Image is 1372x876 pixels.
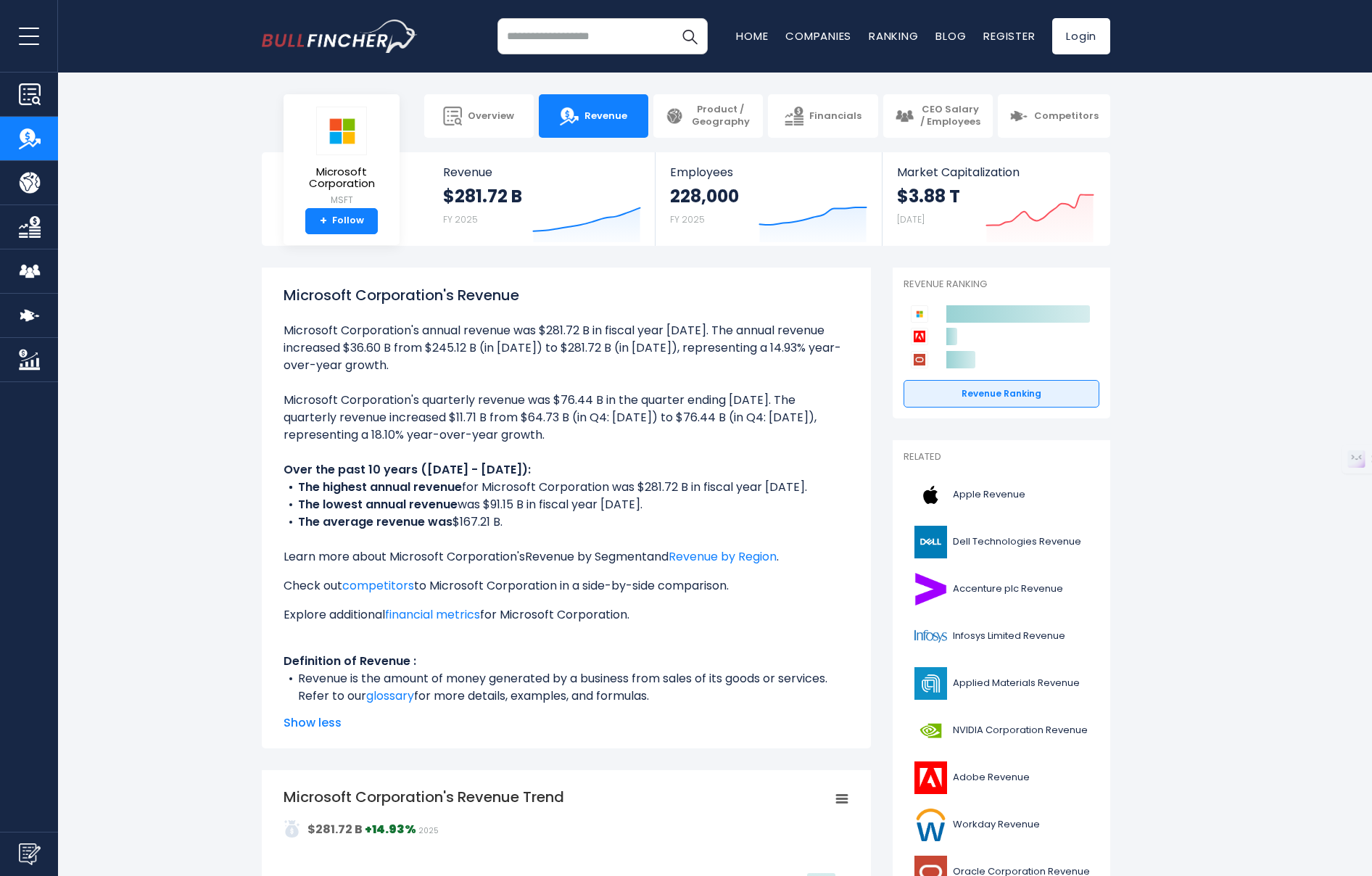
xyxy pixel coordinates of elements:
p: Revenue Ranking [904,278,1099,291]
span: CEO Salary / Employees [920,104,981,128]
img: ACN logo [912,573,949,606]
a: Market Capitalization $3.88 T [DATE] [883,152,1109,246]
strong: $281.72 B [307,821,363,838]
a: Revenue by Region [669,548,777,565]
a: financial metrics [385,606,480,623]
li: Microsoft Corporation's quarterly revenue was $76.44 B in the quarter ending [DATE]. The quarterl... [284,392,849,444]
small: FY 2025 [670,213,705,226]
span: Show less [284,714,849,732]
a: Infosys Limited Revenue [904,616,1099,656]
strong: +14.93% [365,821,416,838]
a: Applied Materials Revenue [904,664,1099,703]
b: Over the past 10 years ([DATE] - [DATE]): [284,461,531,478]
li: was $91.15 B in fiscal year [DATE]. [284,496,849,513]
span: Microsoft Corporation [295,166,388,190]
img: AAPL logo [912,479,949,511]
small: MSFT [295,194,388,207]
li: for Microsoft Corporation was $281.72 B in fiscal year [DATE]. [284,479,849,496]
a: Revenue by Segment [525,548,647,565]
a: Blog [935,28,966,44]
a: Revenue Ranking [904,380,1099,408]
a: CEO Salary / Employees [883,94,993,138]
span: Revenue [584,110,627,123]
a: Microsoft Corporation MSFT [294,106,389,208]
img: Oracle Corporation competitors logo [911,351,928,368]
a: Overview [424,94,534,138]
strong: 228,000 [670,185,739,207]
a: Apple Revenue [904,475,1099,515]
a: Revenue [539,94,648,138]
a: Accenture plc Revenue [904,569,1099,609]
img: AMAT logo [912,667,949,700]
a: Product / Geography [653,94,763,138]
b: The lowest annual revenue [298,496,458,513]
a: NVIDIA Corporation Revenue [904,711,1099,751]
a: Adobe Revenue [904,758,1099,798]
li: $167.21 B. [284,513,849,531]
strong: + [320,215,327,228]
p: Check out to Microsoft Corporation in a side-by-side comparison. [284,577,849,595]
p: Related [904,451,1099,463]
span: Financials [809,110,861,123]
a: glossary [366,687,414,704]
a: Employees 228,000 FY 2025 [656,152,881,246]
span: Competitors [1034,110,1099,123]
a: Financials [768,94,877,138]
a: Revenue $281.72 B FY 2025 [429,152,656,246]
h1: Microsoft Corporation's Revenue [284,284,849,306]
span: Employees [670,165,867,179]
b: Definition of Revenue : [284,653,416,669]
a: +Follow [305,208,378,234]
strong: $281.72 B [443,185,522,207]
span: Revenue [443,165,641,179]
img: bullfincher logo [262,20,418,53]
b: The average revenue was [298,513,452,530]
li: Microsoft Corporation's annual revenue was $281.72 B in fiscal year [DATE]. The annual revenue in... [284,322,849,374]
a: Register [983,28,1035,44]
a: Dell Technologies Revenue [904,522,1099,562]
img: addasd [284,820,301,838]
img: Adobe competitors logo [911,328,928,345]
a: Home [736,28,768,44]
span: Overview [468,110,514,123]
span: Market Capitalization [897,165,1094,179]
small: [DATE] [897,213,925,226]
span: Product / Geography [690,104,751,128]
a: Workday Revenue [904,805,1099,845]
img: ADBE logo [912,761,949,794]
img: NVDA logo [912,714,949,747]
small: FY 2025 [443,213,478,226]
a: competitors [342,577,414,594]
span: 2025 [418,825,439,836]
a: Competitors [998,94,1110,138]
a: Ranking [869,28,918,44]
li: Revenue is the amount of money generated by a business from sales of its goods or services. Refer... [284,670,849,705]
a: Go to homepage [262,20,418,53]
tspan: Microsoft Corporation's Revenue Trend [284,787,564,807]
strong: $3.88 T [897,185,960,207]
img: INFY logo [912,620,949,653]
img: DELL logo [912,526,949,558]
p: Explore additional for Microsoft Corporation. [284,606,849,624]
a: Login [1052,18,1110,54]
img: WDAY logo [912,809,949,841]
p: Learn more about Microsoft Corporation's and . [284,548,849,566]
button: Search [671,18,708,54]
b: The highest annual revenue [298,479,462,495]
img: Microsoft Corporation competitors logo [911,305,928,323]
a: Companies [785,28,851,44]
